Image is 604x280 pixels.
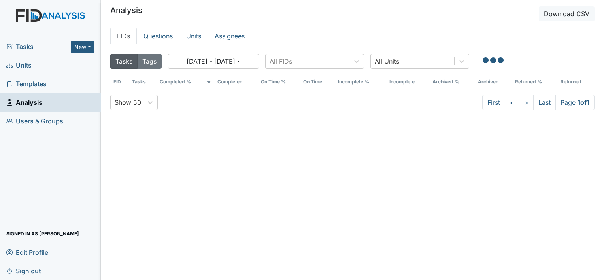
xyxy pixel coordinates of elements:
[157,75,214,89] th: Toggle SortBy
[110,54,162,69] div: Tasks/Tags
[179,28,208,44] a: Units
[505,95,519,110] a: <
[270,57,292,66] div: All FIDs
[533,95,556,110] a: Last
[429,75,475,89] th: Toggle SortBy
[110,28,137,44] a: FIDs
[512,75,557,89] th: Toggle SortBy
[578,98,589,106] strong: 1 of 1
[482,95,505,110] a: First
[214,75,257,89] th: Toggle SortBy
[555,95,595,110] span: Page
[137,54,162,69] button: Tags
[519,95,534,110] a: >
[6,59,32,72] span: Units
[6,96,42,109] span: Analysis
[6,246,48,258] span: Edit Profile
[386,75,429,89] th: Toggle SortBy
[71,41,94,53] button: New
[539,6,595,21] button: Download CSV
[115,98,141,107] div: Show 50
[300,75,334,89] th: Toggle SortBy
[475,75,512,89] th: Toggle SortBy
[110,6,142,14] h5: Analysis
[168,54,259,69] button: [DATE] - [DATE]
[208,28,251,44] a: Assignees
[6,265,41,277] span: Sign out
[258,75,300,89] th: Toggle SortBy
[6,227,79,240] span: Signed in as [PERSON_NAME]
[110,54,138,69] button: Tasks
[557,75,595,89] th: Toggle SortBy
[375,57,399,66] div: All Units
[137,28,179,44] a: Questions
[110,75,129,89] th: Toggle SortBy
[6,115,63,127] span: Users & Groups
[129,75,157,89] th: Toggle SortBy
[6,78,47,90] span: Templates
[6,42,71,51] a: Tasks
[335,75,386,89] th: Toggle SortBy
[482,95,595,110] nav: task-pagination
